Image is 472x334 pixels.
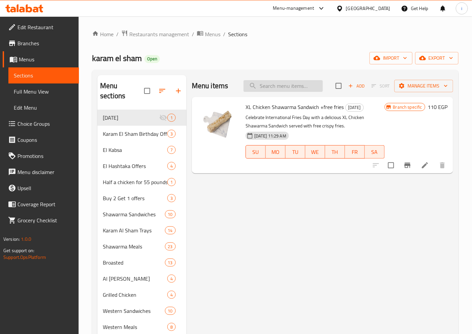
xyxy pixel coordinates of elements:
[165,243,175,250] span: 23
[399,157,416,173] button: Branch-specific-item
[103,114,159,122] span: [DATE]
[165,259,176,267] div: items
[308,147,323,157] span: WE
[17,39,74,47] span: Branches
[8,67,79,83] a: Sections
[394,80,453,92] button: Manage items
[14,71,74,79] span: Sections
[103,275,167,283] span: Al [PERSON_NAME]
[3,164,79,180] a: Menu disclaimer
[197,102,240,145] img: XL Chicken Shawarma Sandwich +free fries
[17,200,74,208] span: Coverage Report
[17,168,74,176] span: Menu disclaimer
[8,83,79,100] a: Full Menu View
[168,292,175,298] span: 4
[121,30,189,39] a: Restaurants management
[346,104,363,111] span: [DATE]
[14,88,74,96] span: Full Menu View
[165,226,176,234] div: items
[165,242,176,250] div: items
[346,81,367,91] span: Add item
[167,130,176,138] div: items
[249,147,263,157] span: SU
[345,104,364,112] div: potato day
[168,324,175,330] span: 8
[197,30,220,39] a: Menus
[92,51,142,66] span: karam el sham
[3,253,46,262] a: Support.OpsPlatform
[97,142,186,158] div: El Kabsa7
[92,30,459,39] nav: breadcrumb
[97,255,186,271] div: Broasted13
[100,81,144,101] h2: Menu sections
[365,145,385,159] button: SA
[167,114,176,122] div: items
[165,308,175,314] span: 10
[367,81,394,91] span: Select section first
[325,145,345,159] button: TH
[286,145,305,159] button: TU
[144,56,160,62] span: Open
[168,163,175,169] span: 4
[461,5,462,12] span: i
[273,4,314,12] div: Menu-management
[370,52,413,64] button: import
[97,126,186,142] div: Karam El Sham Birthday Offers 25%3
[268,147,283,157] span: MO
[252,133,289,139] span: [DATE] 11:29 AM
[167,323,176,331] div: items
[103,275,167,283] div: Al Maria
[97,287,186,303] div: Grilled Chicken4
[244,80,323,92] input: search
[103,194,167,202] span: Buy 2 Get 1 offers
[421,161,429,169] a: Edit menu item
[246,145,266,159] button: SU
[103,210,165,218] span: Shawarma Sandwiches
[168,195,175,202] span: 3
[103,242,165,250] span: Shawarma Meals
[167,178,176,186] div: items
[17,120,74,128] span: Choice Groups
[347,82,366,90] span: Add
[192,30,194,38] li: /
[346,5,390,12] div: [GEOGRAPHIC_DATA]
[246,113,385,130] p: Celebrate International Fries Day with a delicious XL Chicken Shawarma Sandwich served with free ...
[192,81,228,91] h2: Menu items
[421,54,453,62] span: export
[103,114,159,122] div: potato day
[154,83,170,99] span: Sort sections
[305,145,325,159] button: WE
[116,30,119,38] li: /
[97,238,186,255] div: Shawarma Meals23
[103,323,167,331] span: Western Meals
[21,235,31,243] span: 1.0.0
[415,52,459,64] button: export
[168,276,175,282] span: 4
[3,212,79,228] a: Grocery Checklist
[17,136,74,144] span: Coupons
[168,147,175,153] span: 7
[266,145,286,159] button: MO
[165,210,176,218] div: items
[17,152,74,160] span: Promotions
[19,55,74,63] span: Menus
[103,178,167,186] span: Half a chicken for 55 pounds
[103,307,165,315] span: Western Sandwiches
[97,303,186,319] div: Western Sandwiches10
[168,115,175,121] span: 1
[3,19,79,35] a: Edit Restaurant
[345,145,365,159] button: FR
[167,275,176,283] div: items
[228,30,247,38] span: Sections
[97,222,186,238] div: Karam Al Sham Trays14
[92,30,114,38] a: Home
[167,146,176,154] div: items
[103,130,167,138] span: Karam El Sham Birthday Offers 25%
[103,259,165,267] div: Broasted
[348,147,362,157] span: FR
[165,260,175,266] span: 13
[103,226,165,234] span: Karam Al Sham Trays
